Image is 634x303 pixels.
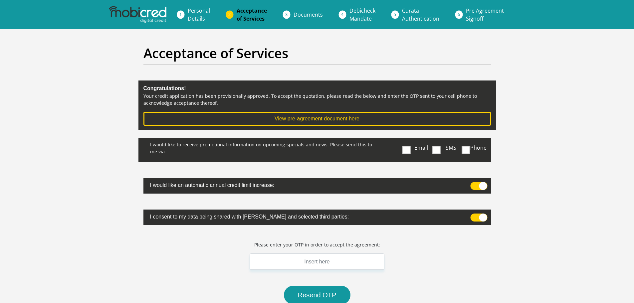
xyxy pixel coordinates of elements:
[446,144,456,151] span: SMS
[466,7,504,22] span: Pre Agreement Signoff
[143,92,491,106] p: Your credit application has been provisionally approved. To accept the quotation, please read the...
[294,11,323,18] span: Documents
[254,241,380,248] p: Please enter your OTP in order to accept the agreement:
[397,4,445,25] a: CurataAuthentication
[109,6,166,23] img: mobicred logo
[237,7,267,22] span: Acceptance of Services
[349,7,375,22] span: Debicheck Mandate
[344,4,381,25] a: DebicheckMandate
[143,112,491,126] button: View pre-agreement document here
[414,144,428,151] span: Email
[231,4,272,25] a: Acceptanceof Services
[143,210,456,223] label: I consent to my data being shared with [PERSON_NAME] and selected third parties:
[182,4,215,25] a: PersonalDetails
[250,253,385,270] input: Insert here
[143,85,186,91] b: Congratulations!
[461,4,509,25] a: Pre AgreementSignoff
[143,45,491,61] h2: Acceptance of Services
[402,7,439,22] span: Curata Authentication
[188,7,210,22] span: Personal Details
[470,144,487,151] span: Phone
[143,138,380,157] p: I would like to receive promotional information on upcoming specials and news. Please send this t...
[143,178,456,191] label: I would like an automatic annual credit limit increase:
[288,8,328,21] a: Documents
